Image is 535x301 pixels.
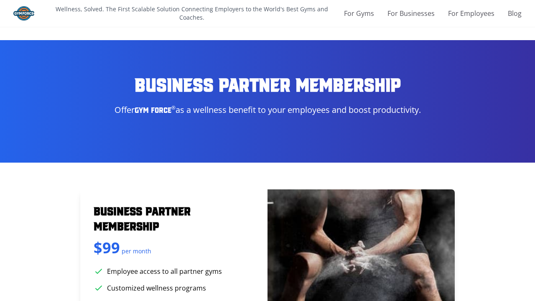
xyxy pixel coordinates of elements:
a: For Employees [448,8,494,18]
img: Gym Force Logo [13,6,34,20]
a: For Businesses [387,8,435,18]
p: Wellness, Solved. The First Scalable Solution Connecting Employers to the World's Best Gyms and C... [43,5,341,22]
h1: Business Partner Membership [107,74,428,94]
span: Customized wellness programs [107,283,206,293]
span: Gym Force [135,105,171,114]
a: Blog [508,8,522,18]
span: per month [120,247,151,255]
h2: Business Partner Membership [94,203,254,233]
a: For Gyms [344,8,374,18]
p: Offer as a wellness benefit to your employees and boost productivity. [107,104,428,116]
span: ® [171,104,176,111]
span: Employee access to all partner gyms [107,266,222,276]
div: $99 [94,240,254,256]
